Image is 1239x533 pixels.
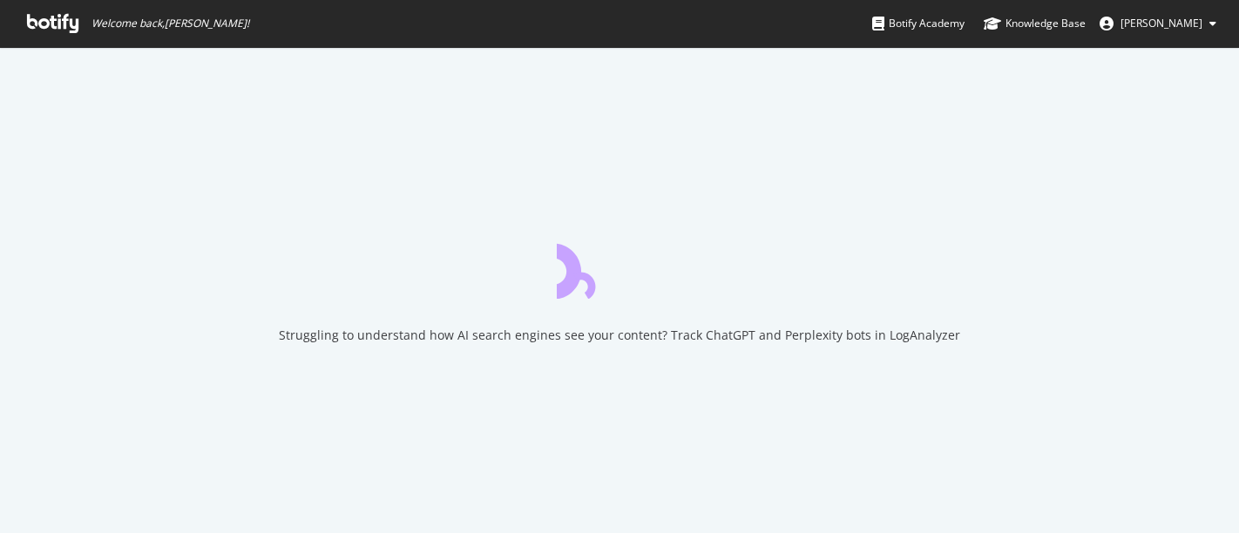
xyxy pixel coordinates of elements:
div: Knowledge Base [984,15,1086,32]
button: [PERSON_NAME] [1086,10,1230,37]
div: Botify Academy [872,15,965,32]
div: Struggling to understand how AI search engines see your content? Track ChatGPT and Perplexity bot... [279,327,960,344]
div: animation [557,236,682,299]
span: Milosz Pekala [1121,16,1202,30]
span: Welcome back, [PERSON_NAME] ! [91,17,249,30]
